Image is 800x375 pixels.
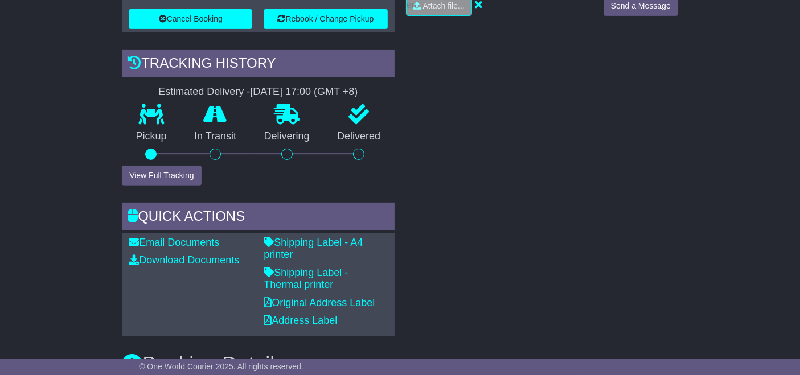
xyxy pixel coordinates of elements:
[250,130,323,143] p: Delivering
[264,297,375,308] a: Original Address Label
[122,166,201,186] button: View Full Tracking
[122,203,394,233] div: Quick Actions
[264,237,363,261] a: Shipping Label - A4 printer
[122,130,180,143] p: Pickup
[250,86,358,98] div: [DATE] 17:00 (GMT +8)
[122,50,394,80] div: Tracking history
[180,130,251,143] p: In Transit
[264,315,337,326] a: Address Label
[323,130,395,143] p: Delivered
[122,86,394,98] div: Estimated Delivery -
[129,254,239,266] a: Download Documents
[129,9,252,29] button: Cancel Booking
[139,362,303,371] span: © One World Courier 2025. All rights reserved.
[129,237,219,248] a: Email Documents
[264,267,348,291] a: Shipping Label - Thermal printer
[264,9,387,29] button: Rebook / Change Pickup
